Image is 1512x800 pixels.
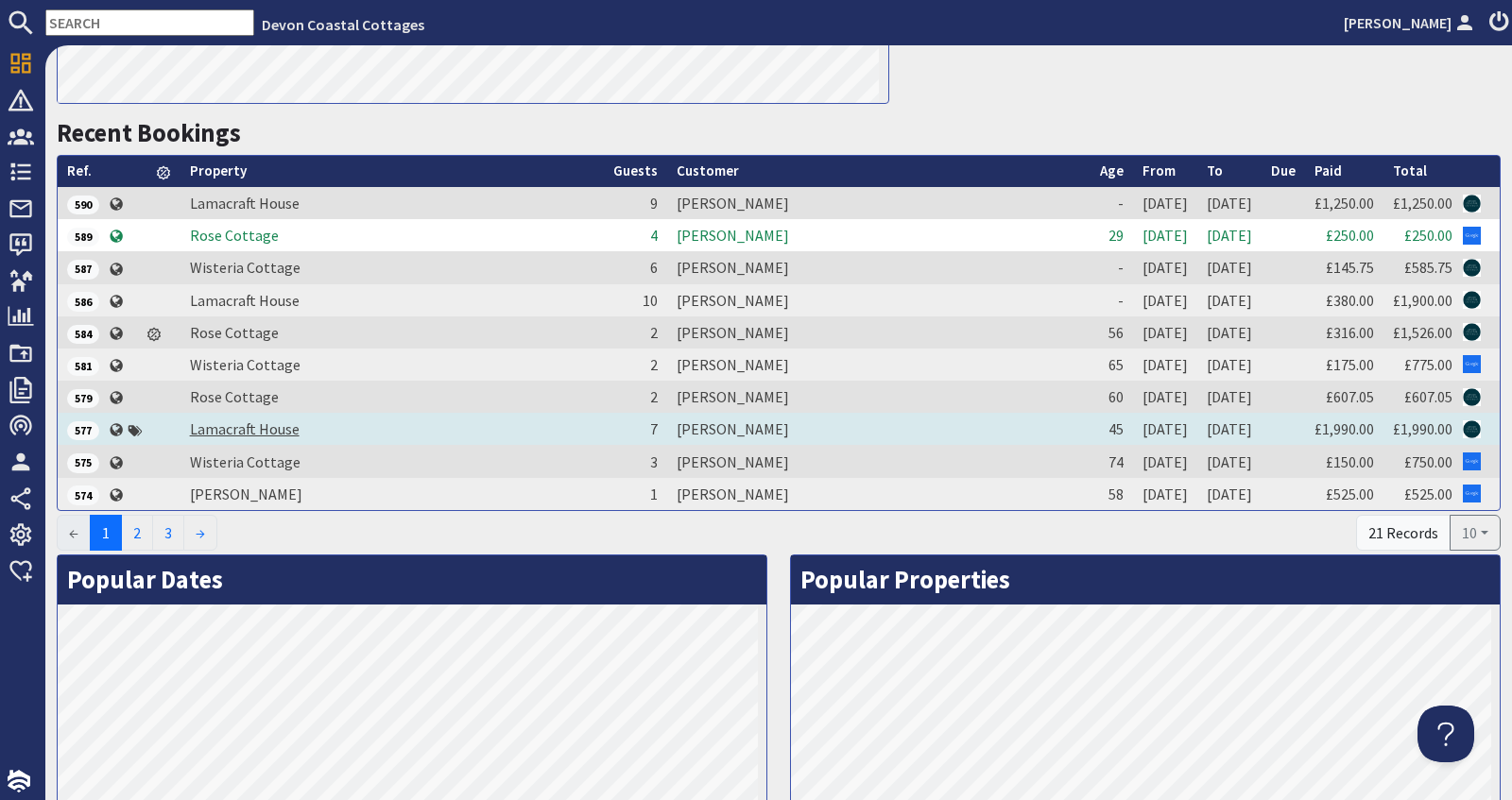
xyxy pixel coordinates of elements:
[667,251,1091,283] td: [PERSON_NAME]
[1326,355,1374,374] a: £175.00
[1197,478,1262,510] td: [DATE]
[190,323,279,342] a: Rose Cottage
[190,355,301,374] a: Wisteria Cottage
[1197,219,1262,251] td: [DATE]
[1314,162,1342,179] a: Paid
[1326,387,1374,406] a: £607.05
[67,228,99,247] span: 589
[1091,187,1133,219] td: -
[67,421,99,440] span: 577
[1404,355,1452,374] a: £775.00
[650,485,658,503] span: 1
[1197,349,1262,381] td: [DATE]
[190,387,279,406] a: Rose Cottage
[58,555,766,604] h2: Popular Dates
[1197,187,1262,219] td: [DATE]
[67,387,99,406] a: 579
[1356,515,1451,551] div: 21 Records
[1326,452,1374,471] a: £150.00
[667,349,1091,381] td: [PERSON_NAME]
[67,485,99,503] a: 574
[1314,419,1374,438] a: £1,990.00
[1091,445,1133,477] td: 74
[190,419,300,438] a: Lamacraft House
[1326,291,1374,310] a: £380.00
[791,555,1500,604] h2: Popular Properties
[1133,349,1197,381] td: [DATE]
[1463,323,1481,341] img: Referer: Devon Coastal Cottages
[190,194,300,213] a: Lamacraft House
[1344,11,1478,34] a: [PERSON_NAME]
[667,381,1091,413] td: [PERSON_NAME]
[667,316,1091,349] td: [PERSON_NAME]
[1463,259,1481,277] img: Referer: Devon Coastal Cottages
[1262,156,1305,187] th: Due
[67,292,99,311] span: 586
[1091,381,1133,413] td: 60
[1091,478,1133,510] td: 58
[1091,219,1133,251] td: 29
[1404,387,1452,406] a: £607.05
[650,419,658,438] span: 7
[650,387,658,406] span: 2
[1404,258,1452,277] a: £585.75
[67,291,99,310] a: 586
[152,515,184,551] a: 3
[650,226,658,245] span: 4
[1463,227,1481,245] img: Referer: Google
[67,162,92,179] a: Ref.
[1143,162,1176,179] a: From
[1450,515,1501,551] button: 10
[1417,706,1474,762] iframe: Toggle Customer Support
[650,258,658,277] span: 6
[67,194,99,213] a: 590
[67,419,99,438] a: 577
[650,194,658,213] span: 9
[67,451,99,470] a: 575
[1133,187,1197,219] td: [DATE]
[1091,413,1133,445] td: 45
[667,478,1091,510] td: [PERSON_NAME]
[1393,323,1452,342] a: £1,526.00
[67,226,99,245] a: 589
[1197,284,1262,316] td: [DATE]
[190,162,247,179] a: Property
[1393,419,1452,438] a: £1,990.00
[1463,485,1481,502] img: Referer: Google
[67,357,99,376] span: 581
[67,453,99,472] span: 575
[262,15,424,34] a: Devon Coastal Cottages
[67,355,99,374] a: 581
[190,485,302,503] a: [PERSON_NAME]
[183,515,217,551] a: →
[1463,452,1481,470] img: Referer: Google
[190,452,301,471] a: Wisteria Cottage
[1207,162,1223,179] a: To
[1197,251,1262,283] td: [DATE]
[1197,445,1262,477] td: [DATE]
[1091,316,1133,349] td: 56
[8,770,30,792] img: staytech_i_w-64f4e8e9ee0a9c174fd5317b4b171b261742d2d393467e5bdba4413f4f884c10.svg
[1091,251,1133,283] td: -
[1091,349,1133,381] td: 65
[650,452,658,471] span: 3
[667,445,1091,477] td: [PERSON_NAME]
[1463,420,1481,438] img: Referer: Devon Coastal Cottages
[643,291,658,310] span: 10
[1314,194,1374,213] a: £1,250.00
[1133,219,1197,251] td: [DATE]
[1326,485,1374,503] a: £525.00
[67,325,99,344] span: 584
[1197,413,1262,445] td: [DATE]
[1133,445,1197,477] td: [DATE]
[67,485,99,504] span: 574
[1197,381,1262,413] td: [DATE]
[121,515,153,551] a: 2
[67,258,99,277] a: 587
[1326,323,1374,342] a: £316.00
[190,226,279,245] a: Rose Cottage
[1133,316,1197,349] td: [DATE]
[1326,226,1374,245] a: £250.00
[57,117,241,148] a: Recent Bookings
[1404,452,1452,471] a: £750.00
